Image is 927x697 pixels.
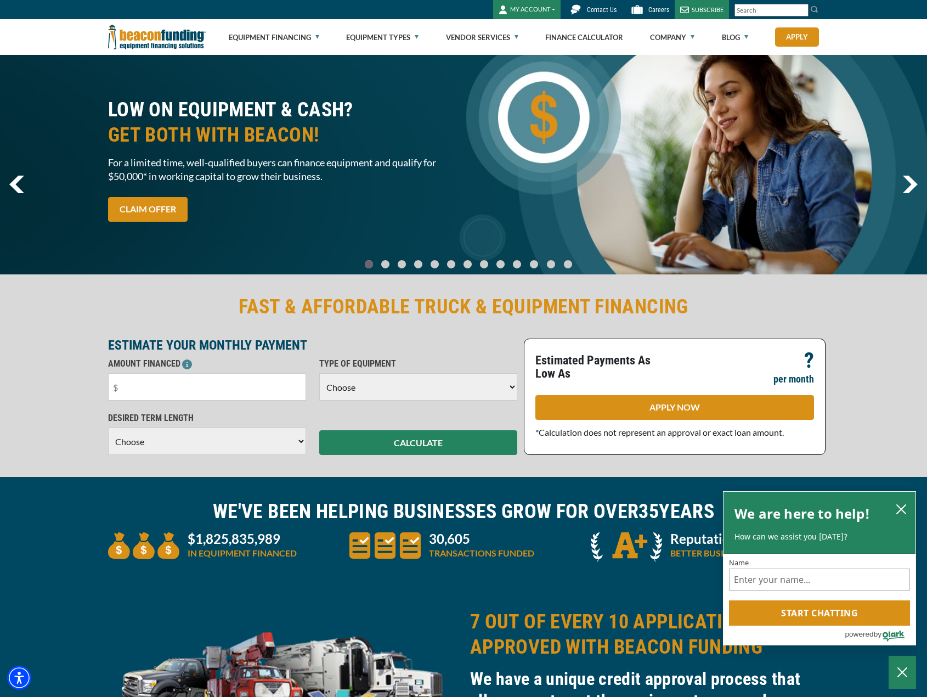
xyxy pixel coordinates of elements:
p: TYPE OF EQUIPMENT [319,357,517,370]
p: $1,825,835,989 [188,532,297,546]
a: Go To Slide 7 [478,260,491,269]
a: Go To Slide 9 [511,260,524,269]
button: Close Chatbox [889,656,916,689]
p: BETTER BUSINESS BUREAU [670,547,782,560]
a: Equipment Types [346,20,419,55]
a: Go To Slide 3 [412,260,425,269]
p: per month [773,373,814,386]
span: *Calculation does not represent an approval or exact loan amount. [535,427,784,437]
span: 35 [638,500,659,523]
img: three document icons to convery large amount of transactions funded [349,532,421,559]
a: Go To Slide 2 [395,260,409,269]
span: Contact Us [587,6,617,14]
input: $ [108,373,306,401]
a: Finance Calculator [545,20,623,55]
a: previous [9,176,24,193]
span: powered [845,627,873,641]
a: Go To Slide 4 [428,260,442,269]
p: Estimated Payments As Low As [535,354,668,380]
img: Search [810,5,819,14]
a: Equipment Financing [229,20,319,55]
p: IN EQUIPMENT FINANCED [188,547,297,560]
a: Go To Slide 6 [461,260,474,269]
a: next [902,176,918,193]
label: Name [729,559,910,566]
h2: FAST & AFFORDABLE TRUCK & EQUIPMENT FINANCING [108,294,819,319]
h2: We are here to help! [734,503,870,525]
button: CALCULATE [319,430,517,455]
a: Powered by Olark [845,626,915,645]
a: Go To Slide 12 [561,260,575,269]
span: For a limited time, well-qualified buyers can finance equipment and qualify for $50,000* in worki... [108,156,457,183]
a: CLAIM OFFER [108,197,188,222]
img: Left Navigator [9,176,24,193]
a: Clear search text [797,6,806,15]
a: Go To Slide 8 [494,260,507,269]
a: equipment collage [108,679,457,690]
p: TRANSACTIONS FUNDED [429,547,534,560]
p: ? [804,354,814,367]
p: AMOUNT FINANCED [108,357,306,370]
img: A + icon [591,532,662,562]
div: Accessibility Menu [7,666,31,690]
p: Reputation [670,532,782,546]
input: Name [729,569,910,591]
a: Go To Slide 10 [527,260,541,269]
p: 30,605 [429,532,534,546]
p: DESIRED TERM LENGTH [108,412,306,425]
h2: 7 OUT OF EVERY 10 APPLICATIONS APPROVED WITH BEACON FUNDING [470,609,819,660]
p: How can we assist you [DATE]? [734,531,905,542]
a: Apply [775,27,819,47]
h2: LOW ON EQUIPMENT & CASH? [108,97,457,148]
a: Go To Slide 11 [544,260,558,269]
h2: WE'VE BEEN HELPING BUSINESSES GROW FOR OVER YEARS [108,499,819,524]
a: Go To Slide 0 [363,260,376,269]
div: olark chatbox [723,491,916,646]
img: Right Navigator [902,176,918,193]
span: Careers [648,6,669,14]
span: GET BOTH WITH BEACON! [108,122,457,148]
p: ESTIMATE YOUR MONTHLY PAYMENT [108,339,517,352]
input: Search [734,4,809,16]
a: Go To Slide 1 [379,260,392,269]
a: Go To Slide 5 [445,260,458,269]
button: Start chatting [729,600,910,626]
button: close chatbox [892,501,910,516]
a: Vendor Services [446,20,518,55]
img: Beacon Funding Corporation logo [108,19,206,55]
img: three money bags to convey large amount of equipment financed [108,532,179,559]
a: Blog [722,20,748,55]
a: Company [650,20,694,55]
a: APPLY NOW [535,395,814,420]
span: by [874,627,881,641]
